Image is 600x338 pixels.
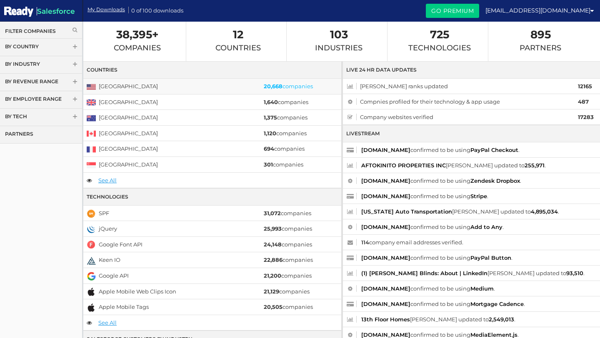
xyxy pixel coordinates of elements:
li: company email addresses verified. [343,235,600,250]
li: [PERSON_NAME] updated to . [343,204,600,219]
strong: 12165 [578,83,592,89]
strong: 1,120 [264,130,276,137]
a: [GEOGRAPHIC_DATA] [99,83,158,89]
a: See All [98,177,117,184]
a: Go Premium [426,4,479,18]
img: singapore.png [87,161,96,170]
a: 20,668companies [264,83,313,89]
a: 22,886companies [264,256,313,263]
a: Mortgage Cadence [470,301,524,307]
a: [EMAIL_ADDRESS][DOMAIN_NAME] [485,4,594,17]
a: 1,375companies [264,114,307,121]
span: [PERSON_NAME] ranks updated [346,81,577,91]
a: 103Industries [315,30,362,52]
a: 2,549,013 [489,316,514,323]
a: 12Countries [215,30,261,52]
a: 1,120companies [264,130,307,137]
li: confirmed to be using . [343,173,600,189]
a: PayPal Checkout [470,147,518,153]
a: 25,993companies [264,225,312,232]
li: confirmed to be using . [343,219,600,235]
a: Keen IO [99,256,120,263]
a: [DOMAIN_NAME] [361,193,410,199]
div: Countries [83,61,341,79]
a: 21,200companies [264,272,312,279]
a: 1,640companies [264,99,308,105]
a: Apple Mobile Web Clips Icon [99,288,176,295]
li: confirmed to be using . [343,142,600,158]
a: 21,129companies [264,288,310,295]
a: [DOMAIN_NAME] [361,331,410,338]
a: jQuery [99,225,117,232]
a: Filter Companies [5,27,77,35]
strong: 1,640 [264,99,278,105]
a: AFTOKINITO PROPERTIES INC [361,162,446,169]
span: Compnies profiled for their technology & app usage [346,97,577,107]
a: MediaElement.js [470,331,517,338]
strong: 25,993 [264,225,282,232]
li: confirmed to be using . [343,250,600,266]
img: spf.png [87,209,96,218]
a: 694companies [264,145,305,152]
img: france.png [87,145,96,154]
span: 0 of 100 downloads [131,5,183,15]
strong: 20,505 [264,303,282,310]
strong: 17283 [578,114,594,120]
li: confirmed to be using . [343,189,600,204]
img: united-states.png [87,82,96,92]
a: 20,505companies [264,303,313,310]
a: 13th Floor Homes [361,316,410,323]
span: 38,395+ [114,30,161,39]
a: 31,072companies [264,210,311,216]
a: Google Font API [99,241,142,248]
strong: 20,668 [264,83,282,89]
div: Livestream [343,125,600,142]
strong: 1,375 [264,114,277,121]
a: [GEOGRAPHIC_DATA] [99,99,158,105]
a: Add to Any [470,224,502,230]
a: SPF [99,210,109,216]
a: (1) [PERSON_NAME] Blinds: About | LinkedIn [361,270,487,276]
a: 4,895,034 [531,208,558,215]
img: canada.png [87,129,96,138]
a: [GEOGRAPHIC_DATA] [99,145,158,152]
img: Salesforce Ready [4,5,33,18]
strong: 114 [361,239,369,246]
img: united-kingdom.png [87,98,96,107]
a: [GEOGRAPHIC_DATA] [99,114,158,121]
a: [US_STATE] Auto Transportation [361,208,452,215]
span: Company websites verified [346,112,577,122]
strong: 487 [578,98,589,105]
a: Zendesk Dropbox [470,177,520,184]
a: [DOMAIN_NAME] [361,301,410,307]
a: My Downloads [87,6,125,13]
a: Stripe [470,193,487,199]
a: 38,395+Companies [114,30,161,52]
img: google-api.png [87,272,96,281]
a: PayPal Button [470,254,511,261]
a: 301companies [264,161,303,168]
strong: 694 [264,145,274,152]
span: Salesforce [37,7,75,15]
a: 725Technologies [408,30,471,52]
strong: 21,129 [264,288,279,295]
li: [PERSON_NAME] updated to . [343,266,600,281]
img: google-font-api.png [87,240,96,249]
div: Technologies [83,188,341,206]
strong: 301 [264,161,273,168]
a: Apple Mobile Tags [99,303,149,310]
li: [PERSON_NAME] updated to . [343,312,600,327]
span: 725 [408,30,471,39]
span: 103 [315,30,362,39]
li: confirmed to be using . [343,281,600,296]
img: jquery.png [87,225,96,234]
a: See All [98,319,117,326]
a: [DOMAIN_NAME] [361,254,410,261]
span: 895 [520,30,561,39]
a: [DOMAIN_NAME] [361,285,410,292]
a: Google API [99,272,129,279]
img: apple-mobile-tags.png [87,303,96,312]
a: 255,971 [525,162,545,169]
a: [DOMAIN_NAME] [361,177,410,184]
div: Live 24 hr Data Updates [343,61,600,79]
